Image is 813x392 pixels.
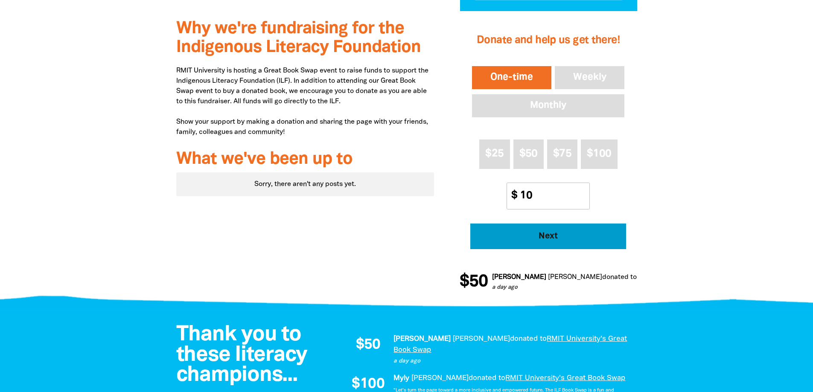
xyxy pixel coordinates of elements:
p: a day ago [393,357,628,366]
p: a day ago [491,284,745,292]
span: $25 [485,149,504,159]
span: donated to [601,274,635,280]
div: Donation stream [460,268,637,296]
h3: What we've been up to [176,150,434,169]
span: $50 [519,149,538,159]
em: [PERSON_NAME] [453,336,510,342]
span: donated to [469,375,505,381]
div: Sorry, there aren't any posts yet. [176,172,434,196]
a: RMIT University's Great Book Swap [505,375,625,381]
span: Thank you to these literacy champions... [176,325,307,385]
em: [PERSON_NAME] [491,274,545,280]
span: $75 [553,149,571,159]
button: $75 [547,139,577,169]
a: RMIT University's Great Book Swap [635,274,745,280]
div: Paginated content [176,172,434,196]
span: $ [507,183,517,209]
h2: Donate and help us get there! [470,23,626,58]
button: Pay with Credit Card [470,224,626,249]
span: Why we're fundraising for the Indigenous Literacy Foundation [176,21,421,55]
span: $50 [356,338,380,352]
button: $25 [479,139,510,169]
span: donated to [510,336,547,342]
button: Weekly [553,64,627,91]
span: $50 [458,273,487,290]
em: Myly [393,375,409,381]
span: $100 [587,149,611,159]
em: [PERSON_NAME] [411,375,469,381]
input: Other [514,183,589,209]
em: [PERSON_NAME] [393,336,451,342]
span: $100 [352,377,385,392]
button: $100 [581,139,618,169]
p: RMIT University is hosting a Great Book Swap event to raise funds to support the Indigenous Liter... [176,66,434,137]
button: One-time [470,64,553,91]
em: [PERSON_NAME] [547,274,601,280]
a: RMIT University's Great Book Swap [393,336,627,353]
button: Monthly [470,93,626,119]
button: $50 [513,139,544,169]
span: Next [482,232,615,241]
